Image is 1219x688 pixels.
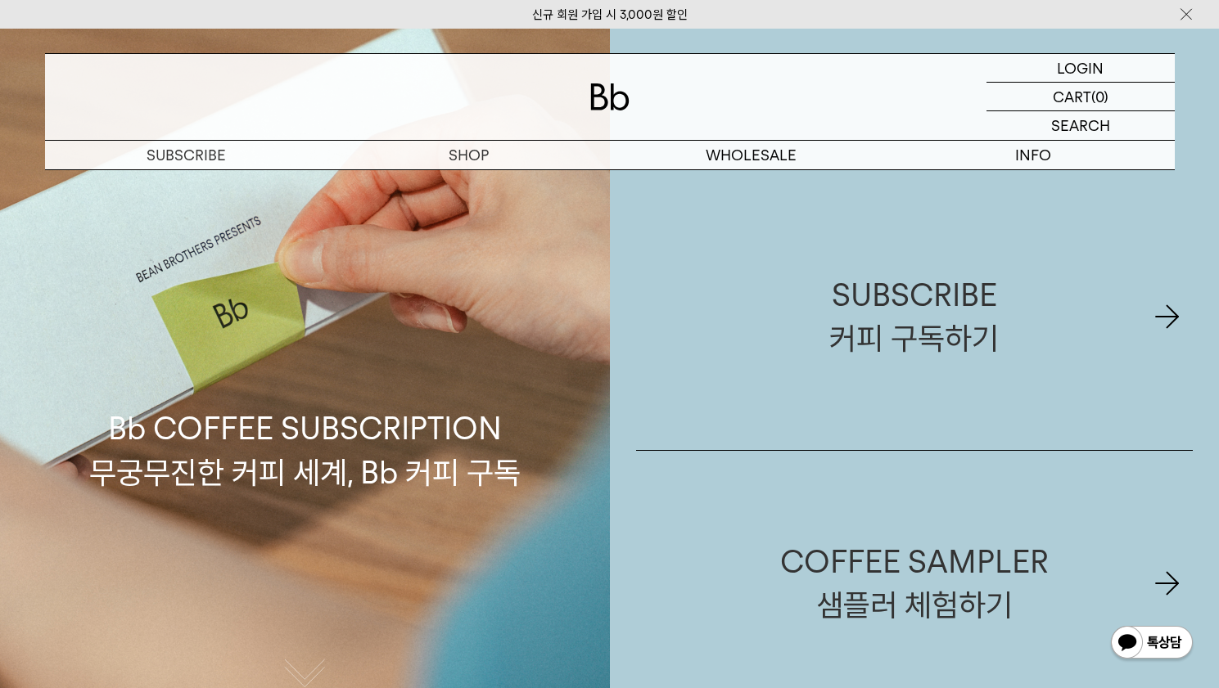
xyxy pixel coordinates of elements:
a: 신규 회원 가입 시 3,000원 할인 [532,7,688,22]
img: 로고 [590,83,630,110]
p: SEARCH [1051,111,1110,140]
img: 카카오톡 채널 1:1 채팅 버튼 [1109,624,1194,663]
a: SUBSCRIBE [45,141,327,169]
p: LOGIN [1057,54,1104,82]
a: SHOP [327,141,610,169]
a: SUBSCRIBE커피 구독하기 [636,184,1194,450]
a: LOGIN [986,54,1175,83]
p: CART [1053,83,1091,110]
p: (0) [1091,83,1108,110]
p: Bb COFFEE SUBSCRIPTION 무궁무진한 커피 세계, Bb 커피 구독 [89,251,521,493]
p: INFO [892,141,1175,169]
div: COFFEE SAMPLER 샘플러 체험하기 [780,540,1049,627]
a: CART (0) [986,83,1175,111]
p: WHOLESALE [610,141,892,169]
div: SUBSCRIBE 커피 구독하기 [829,273,999,360]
